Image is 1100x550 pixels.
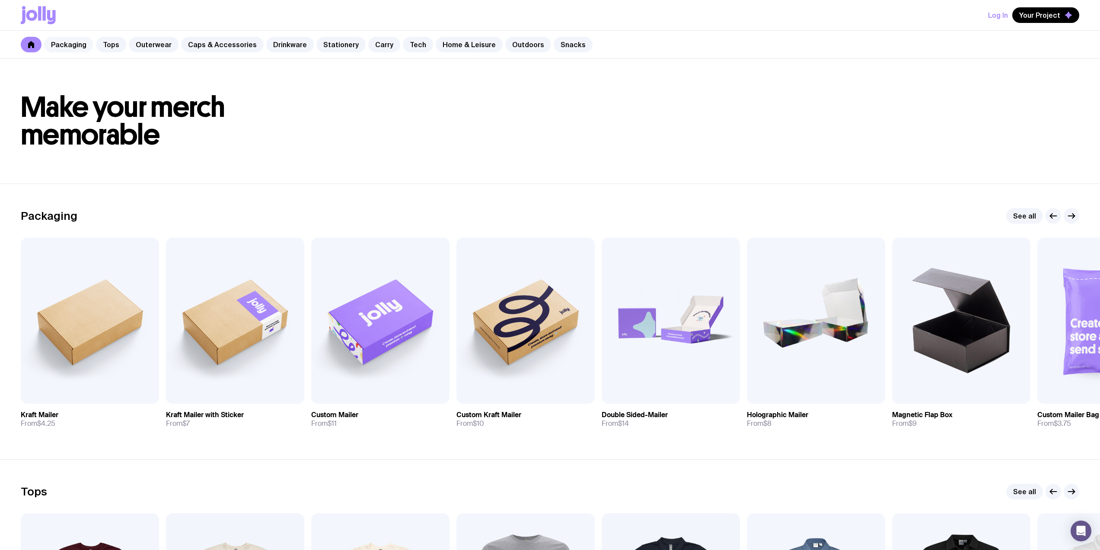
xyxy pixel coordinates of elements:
a: Outerwear [129,37,179,52]
a: Stationery [316,37,366,52]
span: $8 [763,419,772,428]
span: From [1037,419,1071,428]
span: Make your merch memorable [21,90,225,152]
h3: Magnetic Flap Box [892,411,953,419]
a: Outdoors [505,37,551,52]
span: $7 [182,419,190,428]
span: From [166,419,190,428]
span: $4.25 [37,419,55,428]
a: Snacks [554,37,593,52]
span: From [456,419,484,428]
a: Home & Leisure [436,37,503,52]
button: Your Project [1012,7,1079,23]
span: $11 [328,419,337,428]
button: Log In [988,7,1008,23]
a: See all [1006,484,1043,499]
h3: Custom Mailer [311,411,358,419]
a: Drinkware [266,37,314,52]
span: From [311,419,337,428]
a: Kraft Mailer with StickerFrom$7 [166,404,304,435]
a: See all [1006,208,1043,224]
a: Tops [96,37,126,52]
h3: Custom Kraft Mailer [456,411,521,419]
a: Holographic MailerFrom$8 [747,404,885,435]
h3: Custom Mailer Bag [1037,411,1099,419]
span: From [892,419,917,428]
span: From [21,419,55,428]
span: $3.75 [1054,419,1071,428]
div: Open Intercom Messenger [1071,521,1091,541]
a: Tech [403,37,433,52]
h3: Kraft Mailer [21,411,58,419]
a: Carry [368,37,400,52]
span: From [602,419,629,428]
a: Magnetic Flap BoxFrom$9 [892,404,1030,435]
h3: Double Sided-Mailer [602,411,668,419]
h2: Tops [21,485,47,498]
a: Packaging [44,37,93,52]
h2: Packaging [21,209,77,222]
h3: Kraft Mailer with Sticker [166,411,244,419]
a: Custom Kraft MailerFrom$10 [456,404,595,435]
a: Double Sided-MailerFrom$14 [602,404,740,435]
span: $10 [473,419,484,428]
a: Caps & Accessories [181,37,264,52]
span: $14 [618,419,629,428]
h3: Holographic Mailer [747,411,808,419]
a: Custom MailerFrom$11 [311,404,450,435]
a: Kraft MailerFrom$4.25 [21,404,159,435]
span: From [747,419,772,428]
span: Your Project [1019,11,1060,19]
span: $9 [909,419,917,428]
